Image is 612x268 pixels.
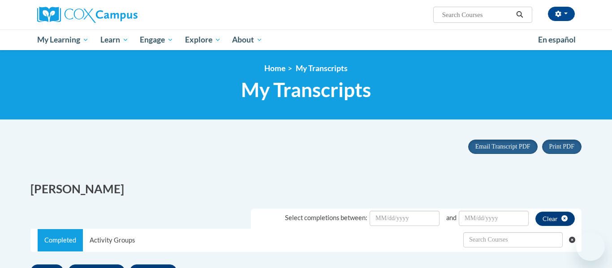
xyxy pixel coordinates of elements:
[140,34,173,45] span: Engage
[538,35,576,44] span: En español
[370,211,440,226] input: Date Input
[446,214,457,221] span: and
[227,30,269,50] a: About
[542,140,582,154] button: Print PDF
[95,30,134,50] a: Learn
[532,30,582,49] a: En español
[179,30,227,50] a: Explore
[31,30,95,50] a: My Learning
[24,30,588,50] div: Main menu
[569,229,581,251] button: Clear searching
[37,7,138,23] img: Cox Campus
[576,232,605,261] iframe: Button to launch messaging window
[549,143,574,150] span: Print PDF
[232,34,263,45] span: About
[463,232,563,247] input: Search Withdrawn Transcripts
[100,34,129,45] span: Learn
[513,9,526,20] button: Search
[441,9,513,20] input: Search Courses
[37,7,207,23] a: Cox Campus
[548,7,575,21] button: Account Settings
[296,64,348,73] span: My Transcripts
[83,229,142,251] a: Activity Groups
[241,78,371,102] span: My Transcripts
[475,143,530,150] span: Email Transcript PDF
[38,229,83,251] a: Completed
[459,211,529,226] input: Date Input
[285,214,367,221] span: Select completions between:
[264,64,285,73] a: Home
[30,181,299,197] h2: [PERSON_NAME]
[535,212,575,226] button: clear
[185,34,221,45] span: Explore
[468,140,538,154] button: Email Transcript PDF
[134,30,179,50] a: Engage
[37,34,89,45] span: My Learning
